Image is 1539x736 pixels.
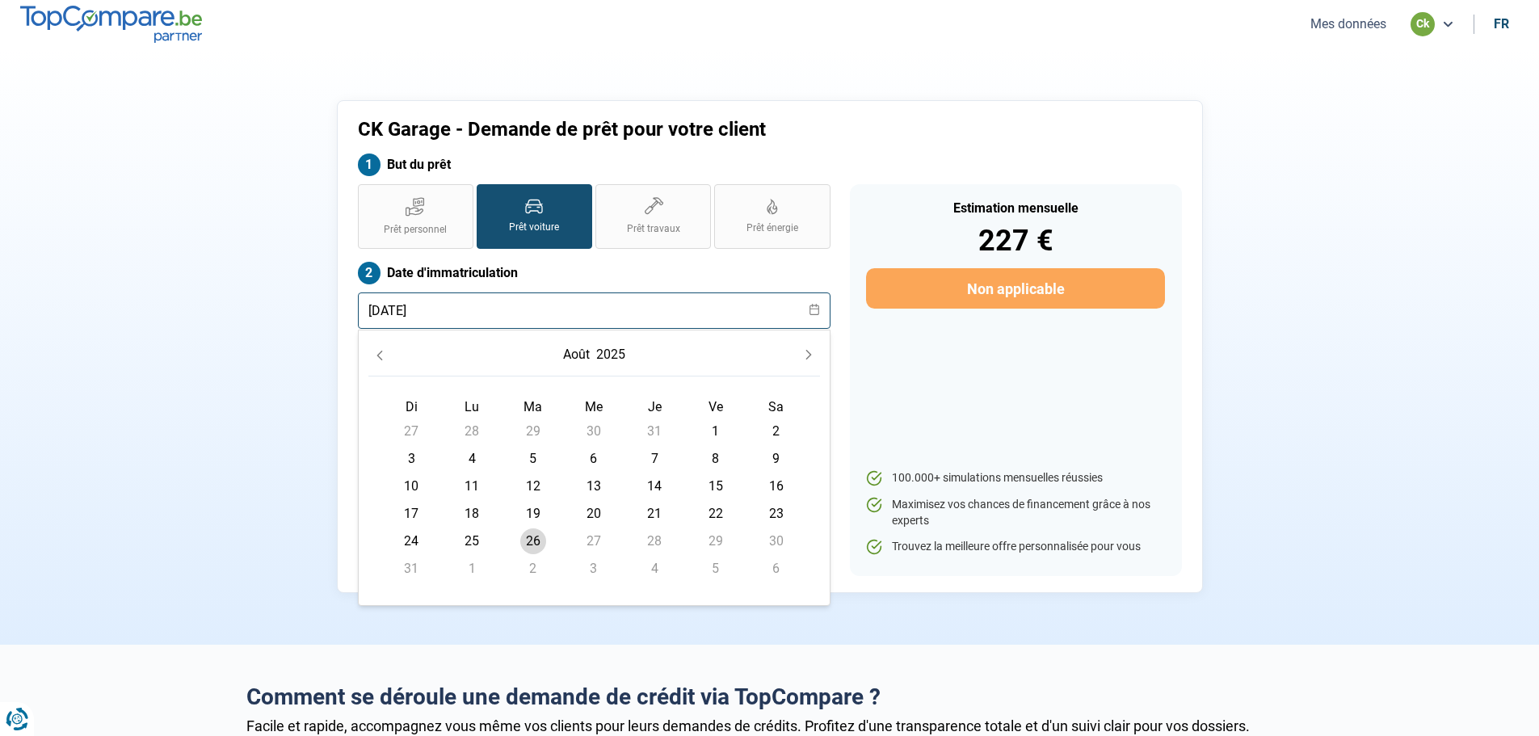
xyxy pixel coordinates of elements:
li: 100.000+ simulations mensuelles réussies [866,470,1164,486]
span: 22 [703,501,729,527]
span: 31 [641,418,667,444]
td: 26 [502,528,563,555]
div: 227 € [866,226,1164,255]
td: 6 [746,555,806,582]
td: 31 [624,418,685,445]
td: 24 [381,528,442,555]
span: 27 [398,418,424,444]
td: 15 [685,473,746,500]
span: 28 [459,418,485,444]
span: Prêt voiture [509,221,559,234]
button: Next Month [797,343,820,366]
span: 31 [398,556,424,582]
span: 2 [520,556,546,582]
label: But du prêt [358,154,830,176]
span: 19 [520,501,546,527]
span: 12 [520,473,546,499]
td: 2 [746,418,806,445]
td: 21 [624,500,685,528]
span: 23 [763,501,789,527]
td: 13 [563,473,624,500]
span: 6 [763,556,789,582]
li: Maximisez vos chances de financement grâce à nos experts [866,497,1164,528]
span: Ma [524,399,542,414]
span: 28 [641,528,667,554]
span: 21 [641,501,667,527]
span: Prêt énergie [746,221,798,235]
span: 26 [520,528,546,554]
td: 12 [502,473,563,500]
button: Choose Year [593,340,629,369]
td: 4 [442,445,502,473]
td: 14 [624,473,685,500]
td: 10 [381,473,442,500]
div: fr [1494,16,1509,32]
div: Facile et rapide, accompagnez vous même vos clients pour leurs demandes de crédits. Profitez d'un... [246,717,1293,734]
td: 28 [442,418,502,445]
div: Choose Date [358,330,830,606]
span: 14 [641,473,667,499]
td: 27 [381,418,442,445]
div: Estimation mensuelle [866,202,1164,215]
td: 23 [746,500,806,528]
span: 4 [459,446,485,472]
span: 4 [641,556,667,582]
span: 3 [398,446,424,472]
td: 4 [624,555,685,582]
td: 29 [685,528,746,555]
span: Je [648,399,662,414]
span: 6 [581,446,607,472]
span: 30 [763,528,789,554]
span: 16 [763,473,789,499]
td: 31 [381,555,442,582]
span: 1 [703,418,729,444]
td: 5 [685,555,746,582]
button: Mes données [1306,15,1391,32]
td: 30 [746,528,806,555]
span: Me [585,399,603,414]
span: 5 [520,446,546,472]
span: 29 [703,528,729,554]
span: 10 [398,473,424,499]
td: 3 [563,555,624,582]
label: Date d'immatriculation [358,262,830,284]
span: 9 [763,446,789,472]
span: 8 [703,446,729,472]
td: 29 [502,418,563,445]
span: 17 [398,501,424,527]
td: 30 [563,418,624,445]
span: 3 [581,556,607,582]
span: Prêt personnel [384,223,447,237]
img: TopCompare.be [20,6,202,42]
td: 18 [442,500,502,528]
td: 2 [502,555,563,582]
span: Ve [709,399,723,414]
td: 8 [685,445,746,473]
span: 5 [703,556,729,582]
span: 15 [703,473,729,499]
span: Sa [768,399,784,414]
span: 18 [459,501,485,527]
span: Prêt travaux [627,222,680,236]
td: 9 [746,445,806,473]
td: 17 [381,500,442,528]
td: 28 [624,528,685,555]
td: 6 [563,445,624,473]
button: Previous Month [368,343,391,366]
td: 1 [442,555,502,582]
td: 5 [502,445,563,473]
span: 13 [581,473,607,499]
span: 27 [581,528,607,554]
input: jj/mm/aaaa [358,292,830,329]
td: 27 [563,528,624,555]
div: ck [1411,12,1435,36]
td: 22 [685,500,746,528]
li: Trouvez la meilleure offre personnalisée pour vous [866,539,1164,555]
span: 25 [459,528,485,554]
span: Di [406,399,418,414]
td: 20 [563,500,624,528]
span: 7 [641,446,667,472]
span: 30 [581,418,607,444]
span: 2 [763,418,789,444]
h1: CK Garage - Demande de prêt pour votre client [358,118,971,141]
